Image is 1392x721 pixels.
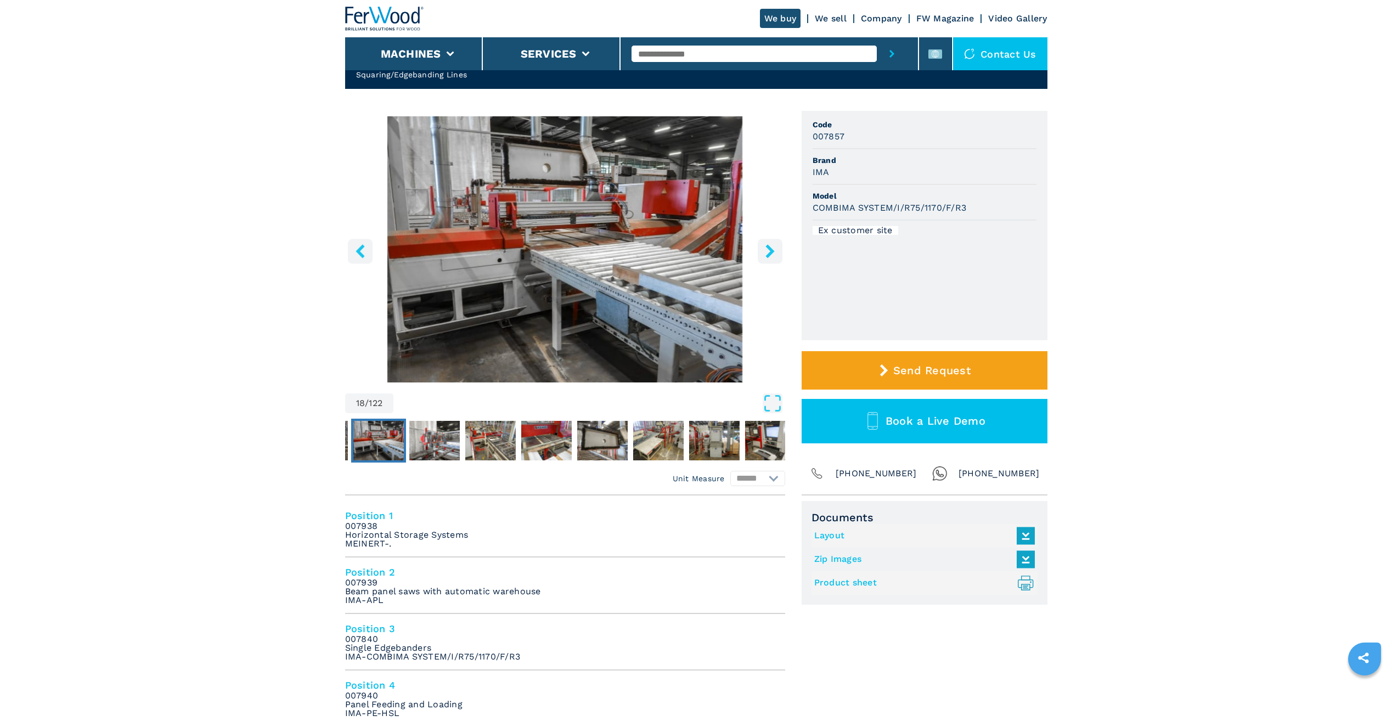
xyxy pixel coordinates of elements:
[813,201,967,214] h3: COMBIMA SYSTEM/I/R75/1170/F/R3
[802,399,1047,443] button: Book a Live Demo
[574,419,629,463] button: Go to Slide 22
[356,399,365,408] span: 18
[409,421,459,460] img: 347ba68504acc534b3207bf23c5e298b
[577,421,627,460] img: aaf3101f4d189513667b606bdd7439d5
[814,550,1029,568] a: Zip Images
[893,364,971,377] span: Send Request
[345,679,785,691] h4: Position 4
[760,9,801,28] a: We buy
[813,130,845,143] h3: 007857
[932,466,948,481] img: Whatsapp
[345,635,521,661] em: 007840 Single Edgebanders IMA-COMBIMA SYSTEM/I/R75/1170/F/R3
[396,393,782,413] button: Open Fullscreen
[463,419,517,463] button: Go to Slide 20
[673,473,725,484] em: Unit Measure
[521,421,571,460] img: c90b19d90855d94eb530c67aa65c3ff7
[348,239,373,263] button: left-button
[813,190,1036,201] span: Model
[1345,672,1384,713] iframe: Chat
[809,466,825,481] img: Phone
[815,13,847,24] a: We sell
[345,116,785,382] div: Go to Slide 18
[813,166,830,178] h3: IMA
[521,47,577,60] button: Services
[345,509,785,522] h4: Position 1
[365,399,369,408] span: /
[345,522,469,548] em: 007938 Horizontal Storage Systems MEINERT-.
[916,13,974,24] a: FW Magazine
[802,351,1047,390] button: Send Request
[861,13,902,24] a: Company
[686,419,741,463] button: Go to Slide 24
[758,239,782,263] button: right-button
[345,578,541,605] em: 007939 Beam panel saws with automatic warehouse IMA-APL
[356,69,647,80] h2: Squaring/Edgebanding Lines
[369,399,382,408] span: 122
[953,37,1047,70] div: Contact us
[742,419,797,463] button: Go to Slide 25
[813,155,1036,166] span: Brand
[836,466,917,481] span: [PHONE_NUMBER]
[633,421,683,460] img: 211c99a47ca1f285b260a81dba1b719e
[345,557,785,614] li: Position 2
[353,421,403,460] img: cbdd2c69c06341541b92eb54f7f3d476
[297,421,347,460] img: c17ac5a321d1c6d979b6e81422e52d44
[988,13,1047,24] a: Video Gallery
[814,527,1029,545] a: Layout
[519,419,573,463] button: Go to Slide 21
[814,574,1029,592] a: Product sheet
[381,47,441,60] button: Machines
[345,691,463,718] em: 007940 Panel Feeding and Loading IMA-PE-HSL
[630,419,685,463] button: Go to Slide 23
[407,419,461,463] button: Go to Slide 19
[1350,644,1377,672] a: sharethis
[886,414,985,427] span: Book a Live Demo
[351,419,405,463] button: Go to Slide 18
[295,419,350,463] button: Go to Slide 17
[813,119,1036,130] span: Code
[813,226,898,235] div: Ex customer site
[465,421,515,460] img: fc4317917025d6c8c2a98184164226b8
[959,466,1040,481] span: [PHONE_NUMBER]
[345,116,785,382] img: Squaring/Edgebanding Lines IMA COMBIMA SYSTEM/I/R75/1170/F/R3
[689,421,739,460] img: e57ee7b6d65efe0feba020c84fc64c04
[964,48,975,59] img: Contact us
[745,421,795,460] img: 8ff5dbad66abe4c64dd6ee94692b6b5a
[345,622,785,635] h4: Position 3
[345,7,424,31] img: Ferwood
[877,37,907,70] button: submit-button
[811,511,1038,524] span: Documents
[345,501,785,557] li: Position 1
[345,566,785,578] h4: Position 2
[345,614,785,671] li: Position 3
